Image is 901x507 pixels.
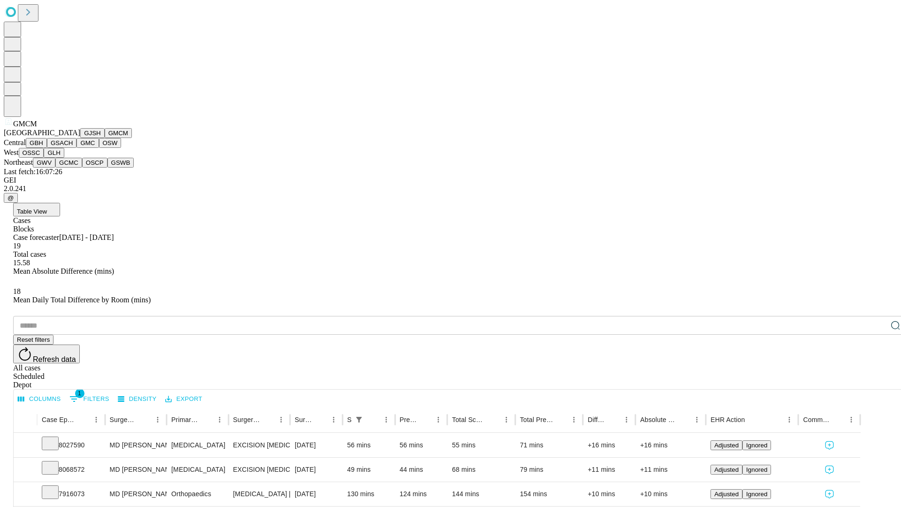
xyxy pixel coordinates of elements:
div: 154 mins [520,482,579,506]
div: Orthopaedics [171,482,223,506]
span: West [4,148,19,156]
button: Menu [690,413,703,426]
div: +10 mins [588,482,631,506]
button: Density [115,392,159,407]
button: GWV [33,158,55,168]
div: 44 mins [400,458,443,482]
button: Sort [261,413,275,426]
span: Adjusted [714,442,739,449]
button: OSSC [19,148,44,158]
div: Total Scheduled Duration [452,416,486,423]
button: Adjusted [710,489,742,499]
div: Difference [588,416,606,423]
div: Surgery Name [233,416,260,423]
button: Sort [367,413,380,426]
div: [DATE] [295,482,338,506]
button: Sort [607,413,620,426]
button: Sort [76,413,90,426]
div: 71 mins [520,433,579,457]
div: Primary Service [171,416,199,423]
span: Ignored [746,442,767,449]
button: OSCP [82,158,107,168]
button: Menu [567,413,580,426]
span: Last fetch: 16:07:26 [4,168,62,176]
div: 55 mins [452,433,511,457]
div: [MEDICAL_DATA] [171,458,223,482]
button: Adjusted [710,465,742,475]
div: [MEDICAL_DATA] [MEDICAL_DATA] [233,482,285,506]
div: [DATE] [295,433,338,457]
span: Northeast [4,158,33,166]
button: Menu [432,413,445,426]
button: Sort [200,413,213,426]
div: +11 mins [588,458,631,482]
button: Sort [554,413,567,426]
button: Sort [677,413,690,426]
div: 8027590 [42,433,100,457]
span: [GEOGRAPHIC_DATA] [4,129,80,137]
div: Total Predicted Duration [520,416,554,423]
div: 144 mins [452,482,511,506]
button: GSWB [107,158,134,168]
span: @ [8,194,14,201]
span: Case forecaster [13,233,59,241]
button: GMCM [105,128,132,138]
button: Expand [18,486,32,503]
button: Menu [500,413,513,426]
button: Adjusted [710,440,742,450]
button: Export [163,392,205,407]
button: Sort [419,413,432,426]
span: Central [4,138,26,146]
span: Ignored [746,491,767,498]
button: Show filters [352,413,366,426]
button: Sort [832,413,845,426]
span: 19 [13,242,21,250]
div: EHR Action [710,416,745,423]
button: Select columns [15,392,63,407]
div: 56 mins [400,433,443,457]
div: MD [PERSON_NAME] [PERSON_NAME] [110,482,162,506]
button: Menu [845,413,858,426]
button: @ [4,193,18,203]
button: GMC [76,138,99,148]
button: Ignored [742,489,771,499]
button: GLH [44,148,64,158]
button: Menu [620,413,633,426]
div: 1 active filter [352,413,366,426]
div: Case Epic Id [42,416,76,423]
div: 49 mins [347,458,390,482]
span: 15.58 [13,259,30,267]
div: 79 mins [520,458,579,482]
div: GEI [4,176,897,184]
div: Surgeon Name [110,416,137,423]
div: 68 mins [452,458,511,482]
div: Comments [803,416,830,423]
button: GBH [26,138,47,148]
button: Menu [151,413,164,426]
button: Refresh data [13,345,80,363]
div: Predicted In Room Duration [400,416,418,423]
button: Expand [18,438,32,454]
button: Sort [746,413,759,426]
div: EXCISION [MEDICAL_DATA] LESION EXCEPT [MEDICAL_DATA] TRUNK ETC 3.1 TO 4 CM [233,458,285,482]
div: Scheduled In Room Duration [347,416,351,423]
button: Menu [783,413,796,426]
span: Ignored [746,466,767,473]
div: 2.0.241 [4,184,897,193]
button: OSW [99,138,122,148]
span: Total cases [13,250,46,258]
button: Menu [380,413,393,426]
div: EXCISION [MEDICAL_DATA] LESION EXCEPT [MEDICAL_DATA] TRUNK ETC 3.1 TO 4 CM [233,433,285,457]
div: [DATE] [295,458,338,482]
div: 130 mins [347,482,390,506]
button: GSACH [47,138,76,148]
button: Expand [18,462,32,478]
button: Menu [213,413,226,426]
span: Refresh data [33,355,76,363]
div: 56 mins [347,433,390,457]
span: Mean Daily Total Difference by Room (mins) [13,296,151,304]
button: Menu [275,413,288,426]
span: Adjusted [714,491,739,498]
button: Ignored [742,465,771,475]
button: Table View [13,203,60,216]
